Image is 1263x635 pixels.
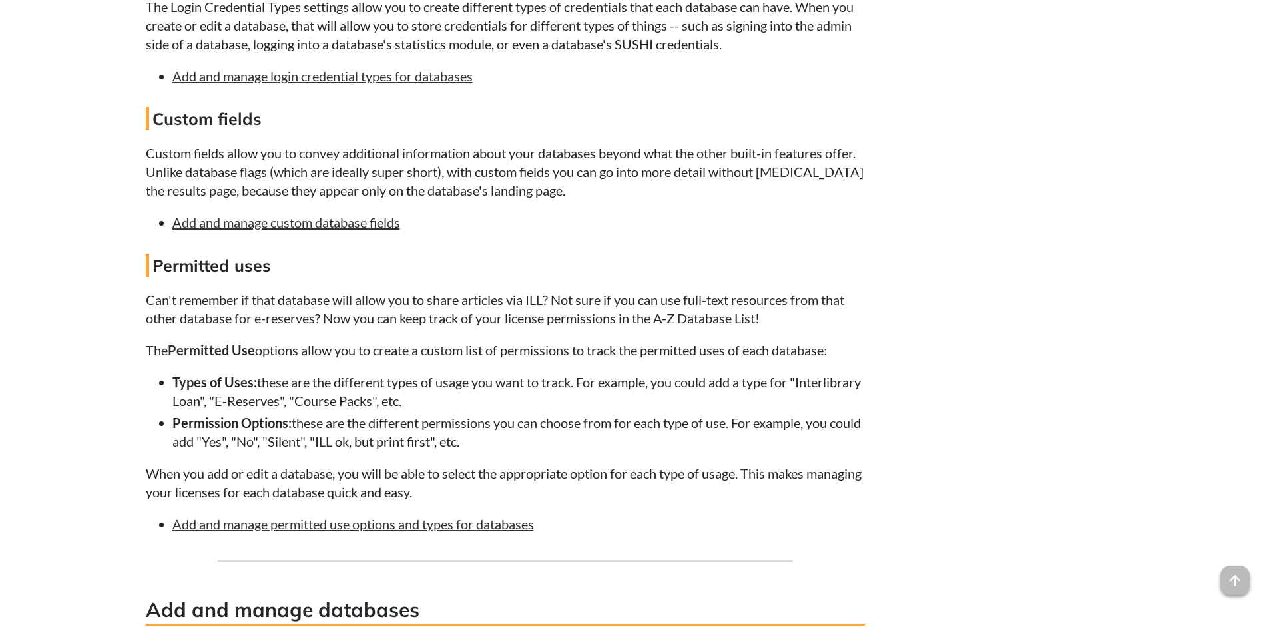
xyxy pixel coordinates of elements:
[172,68,473,84] a: Add and manage login credential types for databases
[172,214,400,230] a: Add and manage custom database fields
[146,464,865,501] p: When you add or edit a database, you will be able to select the appropriate option for each type ...
[146,254,865,277] h4: Permitted uses
[172,516,534,532] a: Add and manage permitted use options and types for databases
[146,144,865,200] p: Custom fields allow you to convey additional information about your databases beyond what the oth...
[146,107,865,130] h4: Custom fields
[172,413,865,451] li: these are the different permissions you can choose from for each type of use. For example, you co...
[168,342,255,358] strong: Permitted Use
[146,341,865,359] p: The options allow you to create a custom list of permissions to track the permitted uses of each ...
[1220,567,1250,583] a: arrow_upward
[146,596,865,626] h3: Add and manage databases
[172,374,257,390] strong: Types of Uses:
[1220,566,1250,595] span: arrow_upward
[146,290,865,327] p: Can't remember if that database will allow you to share articles via ILL? Not sure if you can use...
[172,373,865,410] li: these are the different types of usage you want to track. For example, you could add a type for "...
[172,415,292,431] strong: Permission Options:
